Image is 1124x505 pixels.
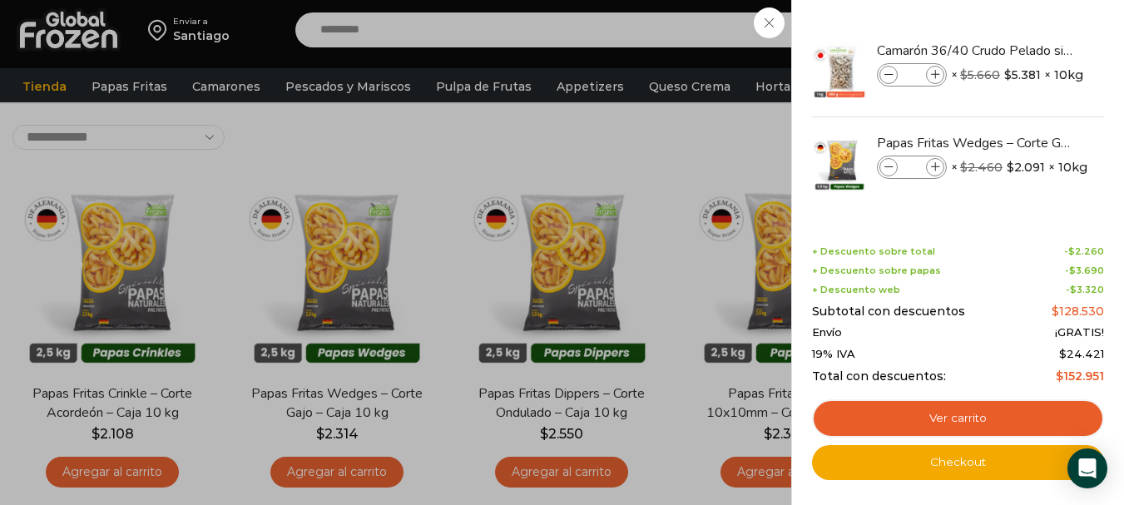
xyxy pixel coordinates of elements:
span: × × 10kg [951,156,1087,179]
span: $ [1059,347,1067,360]
span: $ [1070,284,1077,295]
span: $ [1052,304,1059,319]
a: Papas Fritas Wedges – Corte Gajo - Caja 10 kg [877,134,1075,152]
bdi: 5.660 [960,67,1000,82]
div: Open Intercom Messenger [1067,448,1107,488]
span: Envío [812,326,842,339]
bdi: 128.530 [1052,304,1104,319]
span: + Descuento sobre total [812,246,935,257]
span: Total con descuentos: [812,369,946,384]
span: - [1064,246,1104,257]
a: Camarón 36/40 Crudo Pelado sin Vena - Bronze - Caja 10 kg [877,42,1075,60]
span: + Descuento sobre papas [812,265,941,276]
span: ¡GRATIS! [1055,326,1104,339]
bdi: 2.260 [1068,245,1104,257]
span: $ [1004,67,1012,83]
span: $ [960,67,968,82]
span: + Descuento web [812,285,900,295]
span: $ [1007,159,1014,176]
bdi: 3.690 [1069,265,1104,276]
span: - [1066,285,1104,295]
bdi: 3.320 [1070,284,1104,295]
span: Subtotal con descuentos [812,304,965,319]
span: $ [1068,245,1075,257]
span: × × 10kg [951,63,1083,87]
span: $ [1069,265,1076,276]
bdi: 152.951 [1056,369,1104,384]
bdi: 5.381 [1004,67,1041,83]
span: 19% IVA [812,348,855,361]
input: Product quantity [899,158,924,176]
a: Checkout [812,445,1104,480]
a: Ver carrito [812,399,1104,438]
input: Product quantity [899,66,924,84]
span: $ [960,160,968,175]
bdi: 2.460 [960,160,1003,175]
bdi: 2.091 [1007,159,1045,176]
span: $ [1056,369,1063,384]
span: 24.421 [1059,347,1104,360]
span: - [1065,265,1104,276]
